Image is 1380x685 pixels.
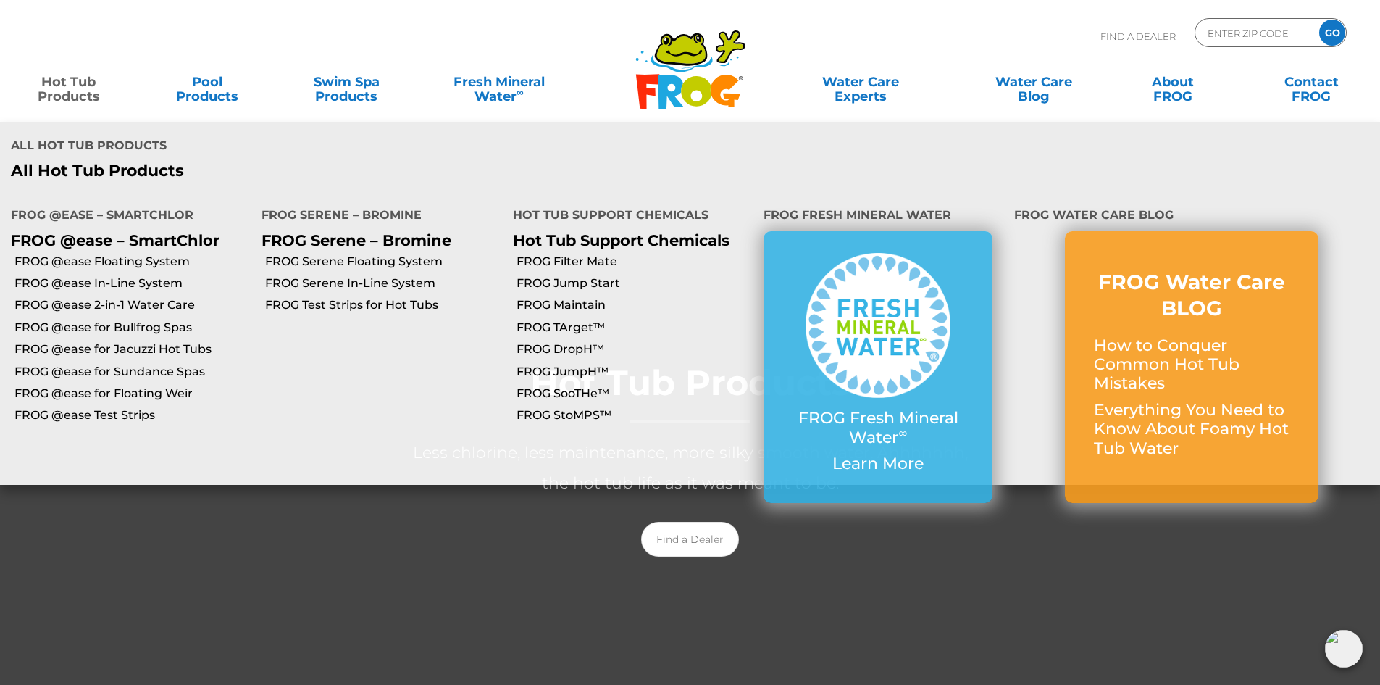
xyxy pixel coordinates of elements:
[265,297,501,313] a: FROG Test Strips for Hot Tubs
[14,386,251,402] a: FROG @ease for Floating Weir
[1094,269,1289,465] a: FROG Water Care BLOG How to Conquer Common Hot Tub Mistakes Everything You Need to Know About Foa...
[773,67,948,96] a: Water CareExperts
[14,364,251,380] a: FROG @ease for Sundance Spas
[11,133,679,162] h4: All Hot Tub Products
[11,231,240,249] p: FROG @ease – SmartChlor
[262,202,490,231] h4: FROG Serene – Bromine
[1094,401,1289,458] p: Everything You Need to Know About Foamy Hot Tub Water
[764,202,992,231] h4: FROG Fresh Mineral Water
[513,231,729,249] a: Hot Tub Support Chemicals
[14,320,251,336] a: FROG @ease for Bullfrog Spas
[517,407,753,423] a: FROG StoMPS™
[262,231,490,249] p: FROG Serene – Bromine
[265,254,501,270] a: FROG Serene Floating System
[1319,20,1345,46] input: GO
[1206,22,1304,43] input: Zip Code Form
[1118,67,1226,96] a: AboutFROG
[14,297,251,313] a: FROG @ease 2-in-1 Water Care
[1094,336,1289,394] p: How to Conquer Common Hot Tub Mistakes
[14,67,122,96] a: Hot TubProducts
[293,67,401,96] a: Swim SpaProducts
[431,67,566,96] a: Fresh MineralWater∞
[1094,269,1289,322] h3: FROG Water Care BLOG
[517,254,753,270] a: FROG Filter Mate
[517,86,524,98] sup: ∞
[793,253,963,481] a: FROG Fresh Mineral Water∞ Learn More
[11,202,240,231] h4: FROG @ease – SmartChlor
[793,409,963,447] p: FROG Fresh Mineral Water
[1325,630,1363,668] img: openIcon
[517,364,753,380] a: FROG JumpH™
[898,425,907,440] sup: ∞
[979,67,1087,96] a: Water CareBlog
[517,386,753,402] a: FROG SooTHe™
[1258,67,1366,96] a: ContactFROG
[517,341,753,357] a: FROG DropH™
[14,407,251,423] a: FROG @ease Test Strips
[14,254,251,270] a: FROG @ease Floating System
[513,202,742,231] h4: Hot Tub Support Chemicals
[1100,18,1176,54] p: Find A Dealer
[517,320,753,336] a: FROG TArget™
[154,67,262,96] a: PoolProducts
[1014,202,1369,231] h4: FROG Water Care Blog
[641,522,739,557] a: Find a Dealer
[265,275,501,291] a: FROG Serene In-Line System
[517,297,753,313] a: FROG Maintain
[14,275,251,291] a: FROG @ease In-Line System
[14,341,251,357] a: FROG @ease for Jacuzzi Hot Tubs
[11,162,679,180] a: All Hot Tub Products
[793,454,963,473] p: Learn More
[517,275,753,291] a: FROG Jump Start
